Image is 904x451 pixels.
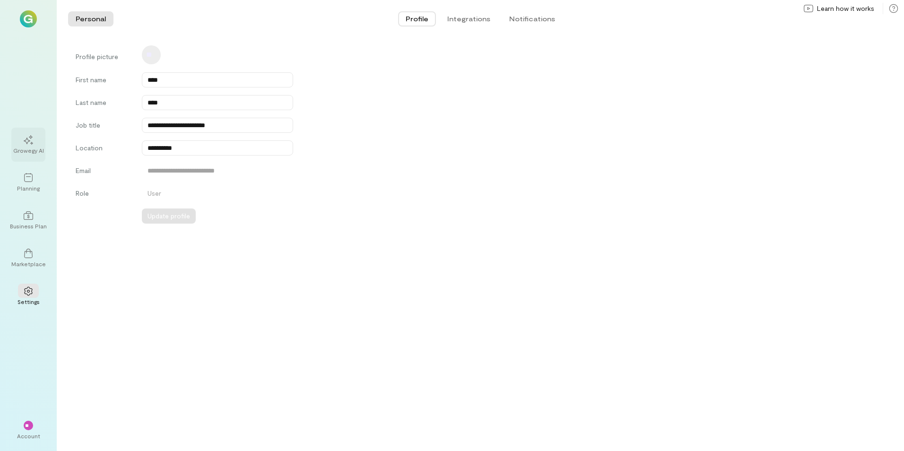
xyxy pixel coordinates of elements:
[68,11,113,26] button: Personal
[142,208,196,224] button: Update profile
[817,4,874,13] span: Learn how it works
[11,128,45,162] a: Growegy AI
[76,98,132,110] label: Last name
[76,166,132,178] label: Email
[13,147,44,154] div: Growegy AI
[17,184,40,192] div: Planning
[76,189,132,201] label: Role
[76,75,132,87] label: First name
[10,222,47,230] div: Business Plan
[11,241,45,275] a: Marketplace
[76,121,132,133] label: Job title
[76,48,132,65] label: Profile picture
[440,11,498,26] button: Integrations
[17,432,40,440] div: Account
[11,165,45,199] a: Planning
[142,189,293,201] div: User
[11,203,45,237] a: Business Plan
[11,279,45,313] a: Settings
[17,298,40,305] div: Settings
[76,143,132,156] label: Location
[502,11,563,26] button: Notifications
[398,11,436,26] button: Profile
[11,260,46,268] div: Marketplace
